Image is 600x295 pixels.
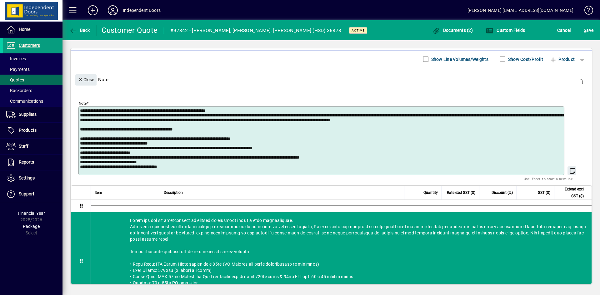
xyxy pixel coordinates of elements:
span: Documents (2) [432,28,473,33]
div: #97342 - [PERSON_NAME], [PERSON_NAME], [PERSON_NAME] (HSD) 36873 [170,26,341,36]
span: Discount (%) [492,189,513,196]
a: Products [3,123,62,138]
a: Suppliers [3,107,62,122]
span: Customers [19,43,40,48]
a: Communications [3,96,62,106]
span: Quotes [6,77,24,82]
span: Settings [19,175,35,180]
button: Cancel [556,25,572,36]
button: Profile [103,5,123,16]
a: Knowledge Base [580,1,592,22]
app-page-header-button: Delete [574,79,589,84]
span: Staff [19,144,28,149]
a: Quotes [3,75,62,85]
span: Products [19,128,37,133]
span: Close [78,75,94,85]
span: Active [352,28,365,32]
a: Settings [3,170,62,186]
mat-hint: Use 'Enter' to start a new line [524,175,573,182]
button: Custom Fields [484,25,527,36]
span: GST ($) [538,189,550,196]
a: Payments [3,64,62,75]
label: Show Cost/Profit [507,56,543,62]
span: Product [549,54,575,64]
a: Support [3,186,62,202]
span: Support [19,191,34,196]
div: Customer Quote [102,25,158,35]
span: Rate excl GST ($) [447,189,475,196]
a: Invoices [3,53,62,64]
span: Quantity [423,189,438,196]
span: Extend excl GST ($) [558,186,584,199]
span: Package [23,224,40,229]
div: Independent Doors [123,5,161,15]
span: Communications [6,99,43,104]
a: Backorders [3,85,62,96]
label: Show Line Volumes/Weights [430,56,488,62]
button: Product [546,54,578,65]
span: Home [19,27,30,32]
span: Financial Year [18,211,45,216]
span: Backorders [6,88,32,93]
span: Item [95,189,102,196]
span: Description [164,189,183,196]
span: Reports [19,160,34,165]
button: Add [83,5,103,16]
app-page-header-button: Close [74,76,98,82]
a: Reports [3,155,62,170]
a: Staff [3,139,62,154]
app-page-header-button: Back [62,25,97,36]
span: Suppliers [19,112,37,117]
a: Home [3,22,62,37]
button: Documents (2) [431,25,474,36]
button: Back [67,25,92,36]
span: S [584,28,586,33]
span: Payments [6,67,30,72]
button: Delete [574,74,589,89]
button: Save [582,25,595,36]
div: Note [71,68,592,91]
span: Back [69,28,90,33]
div: [PERSON_NAME] [EMAIL_ADDRESS][DOMAIN_NAME] [467,5,573,15]
span: ave [584,25,593,35]
span: Cancel [557,25,571,35]
button: Close [75,74,97,86]
span: Custom Fields [486,28,525,33]
mat-label: Note [79,101,87,105]
span: Invoices [6,56,26,61]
